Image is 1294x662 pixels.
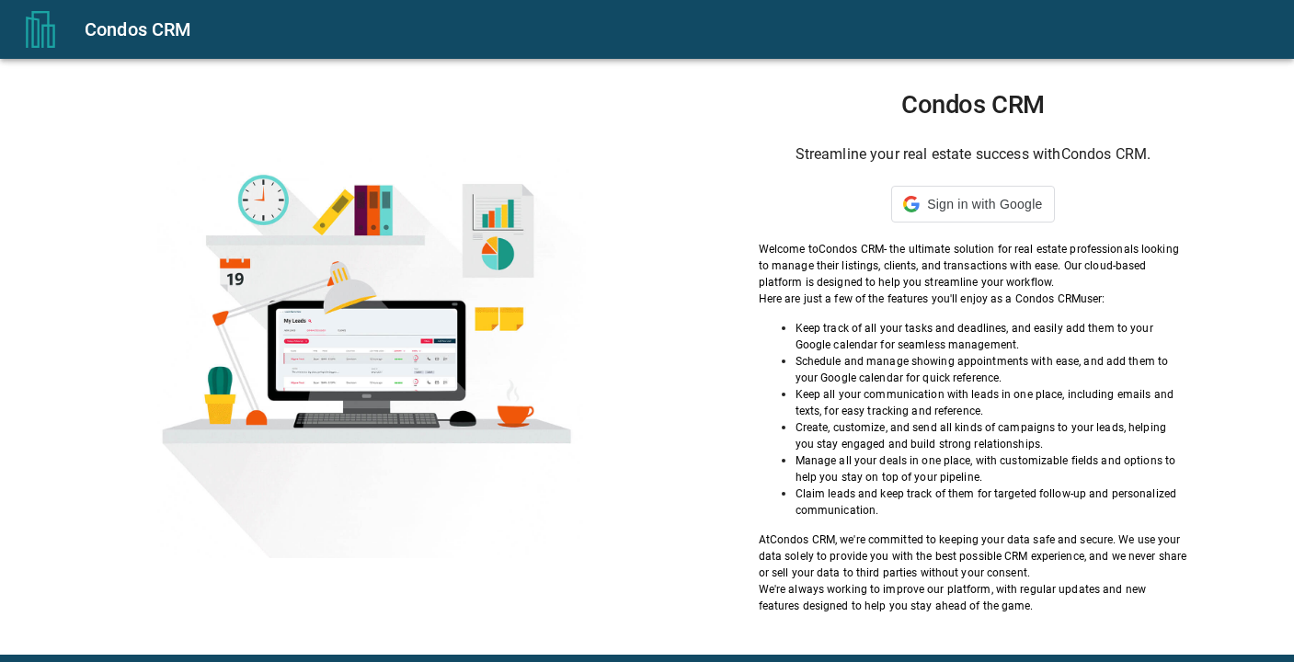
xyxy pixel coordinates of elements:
[796,485,1187,519] p: Claim leads and keep track of them for targeted follow-up and personalized communication.
[759,241,1187,291] p: Welcome to Condos CRM - the ultimate solution for real estate professionals looking to manage the...
[796,452,1187,485] p: Manage all your deals in one place, with customizable fields and options to help you stay on top ...
[85,15,1272,44] div: Condos CRM
[759,90,1187,120] h1: Condos CRM
[796,320,1187,353] p: Keep track of all your tasks and deadlines, and easily add them to your Google calendar for seaml...
[759,581,1187,614] p: We're always working to improve our platform, with regular updates and new features designed to h...
[759,531,1187,581] p: At Condos CRM , we're committed to keeping your data safe and secure. We use your data solely to ...
[891,186,1054,223] div: Sign in with Google
[796,353,1187,386] p: Schedule and manage showing appointments with ease, and add them to your Google calendar for quic...
[796,419,1187,452] p: Create, customize, and send all kinds of campaigns to your leads, helping you stay engaged and bu...
[759,142,1187,167] h6: Streamline your real estate success with Condos CRM .
[796,386,1187,419] p: Keep all your communication with leads in one place, including emails and texts, for easy trackin...
[759,291,1187,307] p: Here are just a few of the features you'll enjoy as a Condos CRM user:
